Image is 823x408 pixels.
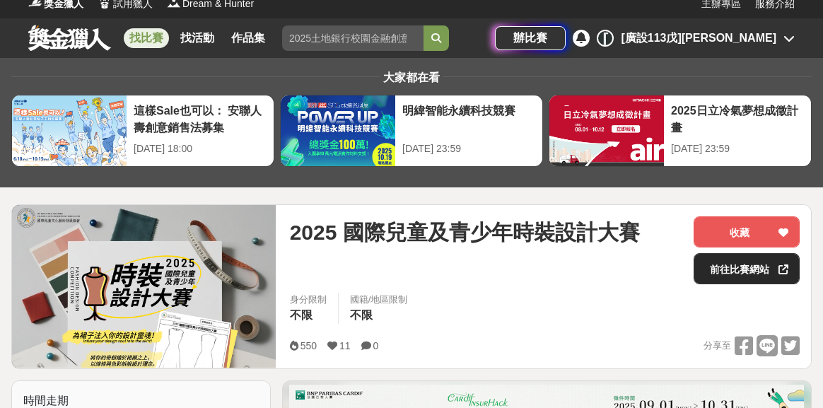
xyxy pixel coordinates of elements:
div: [DATE] 18:00 [134,141,267,156]
a: 辦比賽 [495,26,566,50]
div: [DATE] 23:59 [402,141,535,156]
span: 不限 [350,309,373,321]
div: [ [597,30,614,47]
a: 找比賽 [124,28,169,48]
div: 國籍/地區限制 [350,293,408,307]
span: 2025 國際兒童及青少年時裝設計大賽 [290,216,640,248]
span: 550 [300,340,317,351]
img: Cover Image [12,205,276,368]
div: [DATE] 23:59 [671,141,804,156]
span: 分享至 [704,335,731,356]
a: 明緯智能永續科技競賽[DATE] 23:59 [280,95,543,167]
span: 不限 [290,309,313,321]
div: [廣設113戊][PERSON_NAME] [621,30,776,47]
span: 大家都在看 [380,71,443,83]
button: 收藏 [694,216,800,247]
a: 這樣Sale也可以： 安聯人壽創意銷售法募集[DATE] 18:00 [11,95,274,167]
div: 2025日立冷氣夢想成徵計畫 [671,103,804,134]
span: 11 [339,340,351,351]
input: 2025土地銀行校園金融創意挑戰賽：從你出發 開啟智慧金融新頁 [282,25,424,51]
div: 身分限制 [290,293,327,307]
a: 前往比賽網站 [694,253,800,284]
span: 0 [373,340,379,351]
div: 明緯智能永續科技競賽 [402,103,535,134]
div: 這樣Sale也可以： 安聯人壽創意銷售法募集 [134,103,267,134]
a: 找活動 [175,28,220,48]
a: 2025日立冷氣夢想成徵計畫[DATE] 23:59 [549,95,812,167]
a: 作品集 [226,28,271,48]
